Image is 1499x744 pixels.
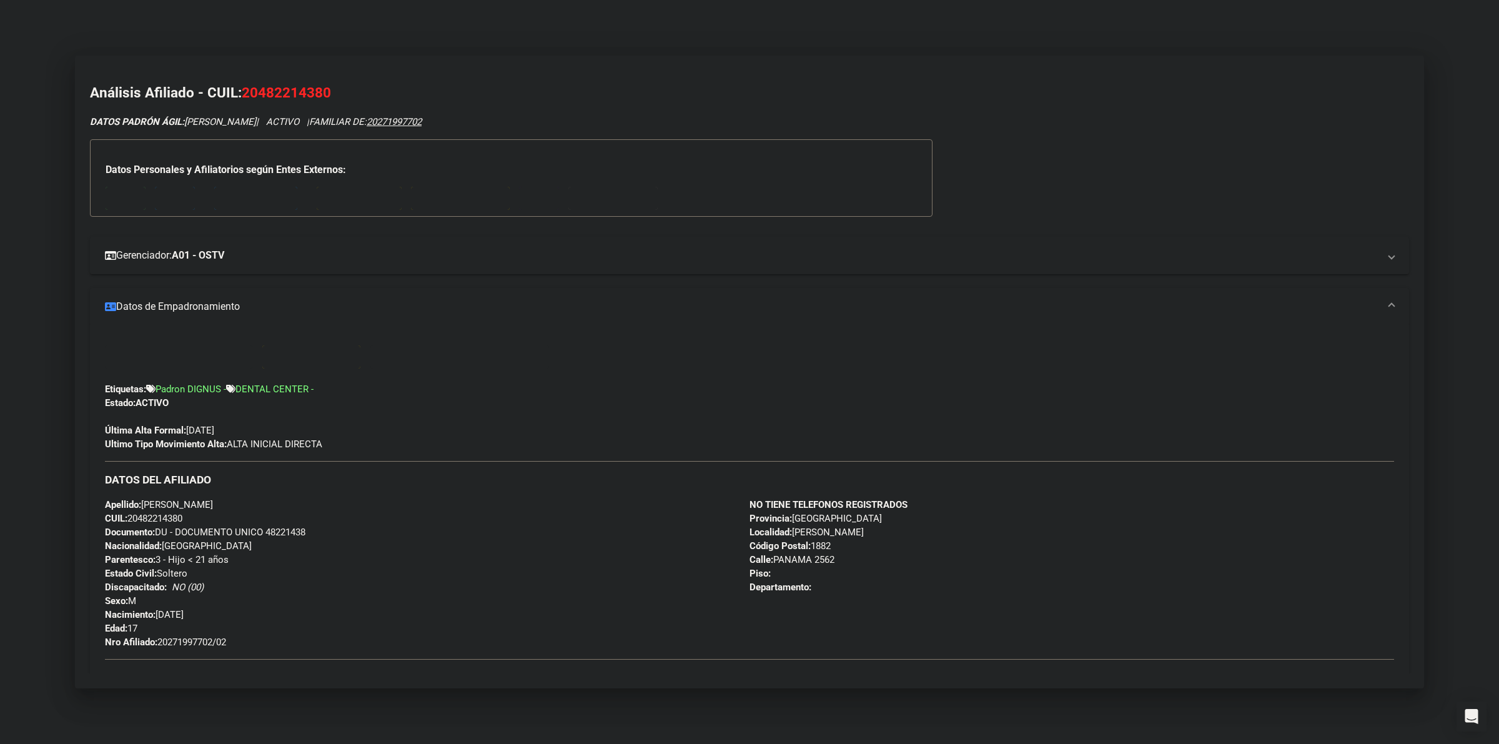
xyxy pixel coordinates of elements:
span: 1882 [749,540,831,552]
strong: A01 - OSTV [172,248,224,263]
mat-icon: remove_red_eye [272,349,287,364]
span: DENTAL CENTER - [235,384,314,395]
strong: Parentesco: [105,554,156,565]
span: [PERSON_NAME] [90,116,256,127]
span: DU - DOCUMENTO UNICO 48221438 [105,527,305,538]
mat-panel-title: Datos de Empadronamiento [105,299,1379,314]
strong: Calle: [749,554,773,565]
h3: Datos Personales y Afiliatorios según Entes Externos: [106,162,917,177]
span: [DATE] [105,425,214,436]
span: 20271997702 [367,116,422,127]
strong: Discapacitado: [105,582,167,593]
strong: Ultimo Tipo Movimiento Alta: [105,439,227,450]
button: Sin Certificado Discapacidad [370,345,549,369]
strong: Apellido: [105,499,141,510]
span: FAMILIAR DE: [309,116,422,127]
mat-panel-title: Gerenciador: [105,248,1379,263]
span: Enviar Credencial Digital [115,352,242,363]
span: Sin Certificado Discapacidad [395,352,539,363]
span: Soltero [105,568,187,579]
strong: Piso: [749,568,771,579]
mat-expansion-panel-header: Datos de Empadronamiento [90,288,1409,325]
span: FTP - Titular [224,193,287,204]
button: ARCA Padrón [317,187,402,210]
strong: Etiquetas: [105,384,146,395]
button: FTP [155,187,195,210]
strong: NO TIENE TELEFONOS REGISTRADOS [749,499,908,510]
span: 20482214380 [242,84,331,101]
i: | ACTIVO | [90,116,422,127]
button: FTP - Titular [214,187,297,210]
strong: Organismos Ext. [578,193,648,204]
strong: CUIL: [105,513,127,524]
span: M [105,595,136,607]
span: SSS [117,193,134,204]
h3: DATOS DEL AFILIADO [105,473,1394,487]
span: ALTA INICIAL DIRECTA [105,439,322,450]
span: PANAMA 2562 [749,554,834,565]
strong: Departamento: [749,582,811,593]
strong: Código Postal: [749,540,811,552]
strong: Documento: [105,527,155,538]
strong: ACTIVO [136,397,169,409]
h2: Análisis Afiliado - CUIL: [90,82,1409,104]
strong: DATOS PADRÓN ÁGIL: [90,116,184,127]
span: 3 - Hijo < 21 años [105,554,229,565]
span: 20271997702/02 [105,637,226,648]
i: NO (00) [172,582,204,593]
strong: Estado Civil: [105,568,157,579]
span: [DATE] [105,609,184,620]
span: ARCA Impuestos [421,193,500,204]
strong: Última Alta Formal: [105,425,186,436]
h3: DATOS GRUPO FAMILIAR [105,670,1394,684]
span: Movimientos [287,352,350,363]
span: ARCA Padrón [327,193,392,204]
span: FTP [167,193,184,204]
strong: Nacimiento: [105,609,156,620]
span: [PERSON_NAME] [749,527,864,538]
div: Open Intercom Messenger [1457,702,1487,732]
button: SSS [106,187,146,210]
button: Movimientos [262,345,360,369]
strong: Sexo: [105,595,128,607]
span: [PERSON_NAME] [105,499,213,510]
strong: Estado: [105,397,136,409]
strong: Edad: [105,623,127,634]
strong: Nacionalidad: [105,540,162,552]
strong: Nro Afiliado: [105,637,157,648]
mat-expansion-panel-header: Gerenciador:A01 - OSTV [90,237,1409,274]
button: Organismos Ext. [568,187,658,210]
span: Padron DIGNUS - [156,384,226,395]
span: 17 [105,623,137,634]
button: ARCA Impuestos [411,187,510,210]
strong: Provincia: [749,513,792,524]
button: Enviar Credencial Digital [105,345,252,369]
span: [GEOGRAPHIC_DATA] [105,540,252,552]
strong: Localidad: [749,527,792,538]
span: 20482214380 [105,513,182,524]
span: [GEOGRAPHIC_DATA] [749,513,882,524]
